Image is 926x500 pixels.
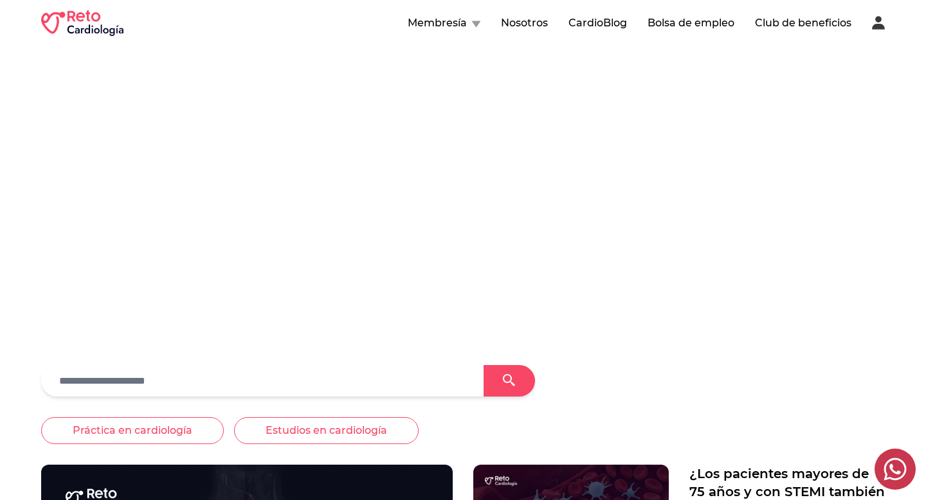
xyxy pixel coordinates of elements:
[41,10,123,36] img: RETO Cardio Logo
[648,15,734,31] button: Bolsa de empleo
[408,15,480,31] button: Membresía
[755,15,851,31] button: Club de beneficios
[568,15,627,31] button: CardioBlog
[501,15,548,31] button: Nosotros
[234,417,419,444] button: Estudios en cardiología
[595,144,885,422] img: Heart
[41,417,224,444] button: Práctica en cardiología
